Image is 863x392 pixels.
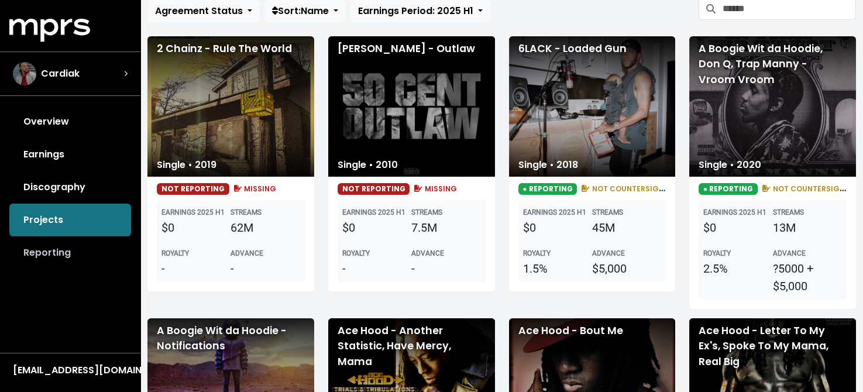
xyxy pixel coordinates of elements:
a: Reporting [9,236,131,269]
b: STREAMS [773,208,804,216]
a: Overview [9,105,131,138]
div: Single • 2010 [328,153,407,177]
div: $0 [161,219,231,236]
b: ROYALTY [161,249,189,257]
b: ROYALTY [342,249,370,257]
div: - [342,260,411,277]
span: Cardiak [41,67,80,81]
div: [EMAIL_ADDRESS][DOMAIN_NAME] [13,363,128,377]
span: MISSING [412,184,457,194]
span: Agreement Status [155,4,243,18]
div: $0 [342,219,411,236]
div: 7.5M [411,219,480,236]
div: 2.5% [703,260,772,277]
div: ?5000 + $5,000 [773,260,842,295]
b: ADVANCE [411,249,444,257]
b: ROYALTY [523,249,551,257]
div: - [231,260,300,277]
div: $0 [703,219,772,236]
b: STREAMS [411,208,442,216]
a: Earnings [9,138,131,171]
span: Sort: Name [272,4,329,18]
span: NOT REPORTING [338,183,410,195]
div: 6LACK - Loaded Gun [509,36,676,177]
span: ● REPORTING [518,183,577,195]
div: 62M [231,219,300,236]
a: mprs logo [9,23,90,36]
div: A Boogie Wit da Hoodie, Don Q, Trap Manny - Vroom Vroom [689,36,856,177]
div: 2 Chainz - Rule The World [147,36,314,177]
div: - [411,260,480,277]
div: - [161,260,231,277]
button: [EMAIL_ADDRESS][DOMAIN_NAME] [9,363,131,378]
span: MISSING [232,184,277,194]
b: EARNINGS 2025 H1 [342,208,405,216]
div: Single • 2020 [689,153,771,177]
span: NOT REPORTING [157,183,229,195]
b: ADVANCE [773,249,806,257]
b: ROYALTY [703,249,731,257]
span: NOT COUNTERSIGNED [760,184,854,194]
div: 1.5% [523,260,592,277]
div: Single • 2018 [509,153,587,177]
b: EARNINGS 2025 H1 [703,208,766,216]
img: The selected account / producer [13,62,36,85]
span: ● REPORTING [699,183,758,195]
div: Single • 2019 [147,153,226,177]
div: [PERSON_NAME] - Outlaw [328,36,495,177]
b: STREAMS [231,208,262,216]
b: ADVANCE [592,249,625,257]
span: NOT COUNTERSIGNED [579,184,673,194]
div: $0 [523,219,592,236]
div: 13M [773,219,842,236]
a: Discography [9,171,131,204]
div: $5,000 [592,260,661,277]
span: Earnings Period: 2025 H1 [358,4,473,18]
b: STREAMS [592,208,623,216]
b: EARNINGS 2025 H1 [161,208,225,216]
div: 45M [592,219,661,236]
b: EARNINGS 2025 H1 [523,208,586,216]
b: ADVANCE [231,249,263,257]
